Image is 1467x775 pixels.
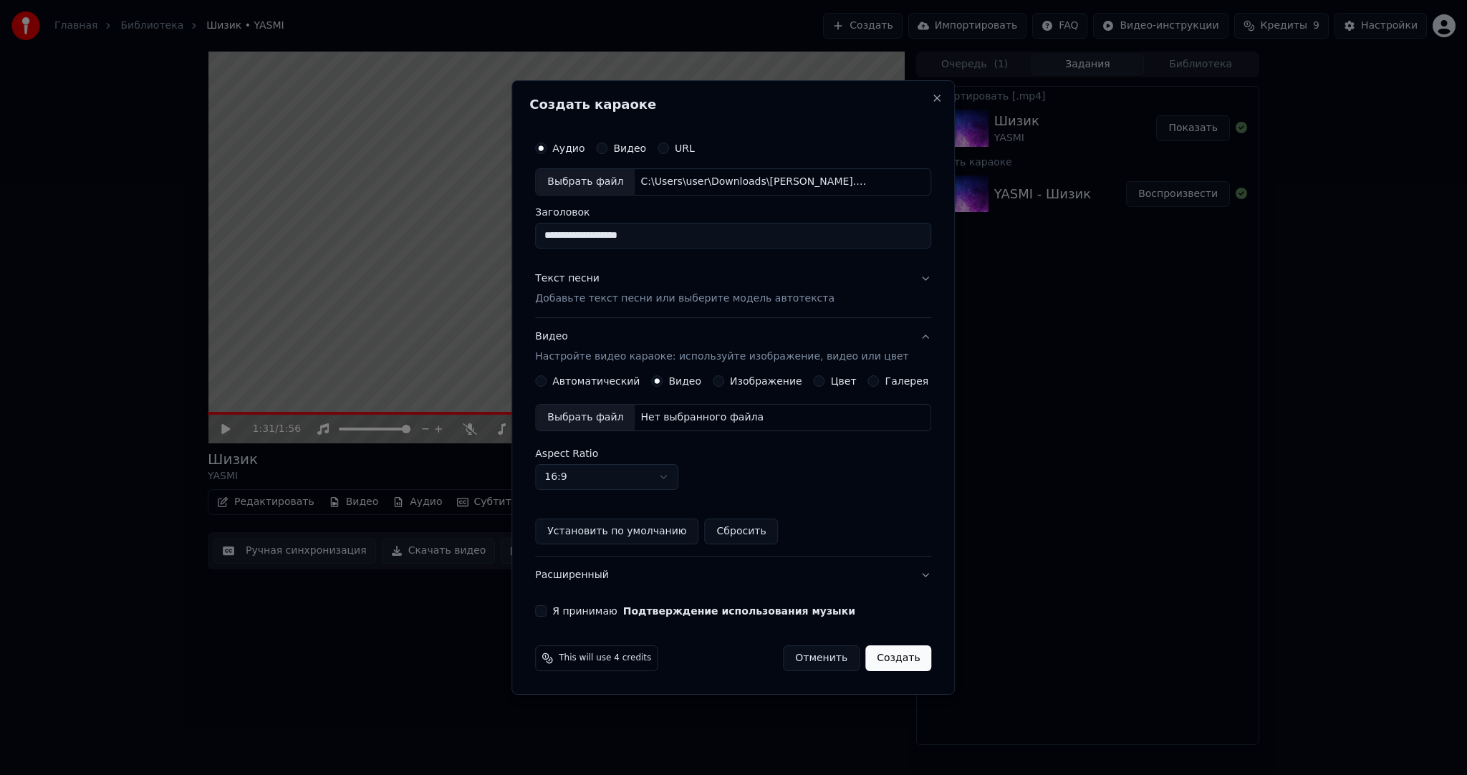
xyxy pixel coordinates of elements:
label: Цвет [831,376,857,386]
button: Отменить [783,645,860,671]
button: Сбросить [705,519,779,544]
label: Заголовок [535,207,931,217]
label: Автоматический [552,376,640,386]
label: Aspect Ratio [535,448,931,458]
button: Расширенный [535,557,931,594]
label: Я принимаю [552,606,855,616]
p: Настройте видео караоке: используйте изображение, видео или цвет [535,350,908,364]
div: Видео [535,329,908,364]
button: Текст песниДобавьте текст песни или выберите модель автотекста [535,260,931,317]
p: Добавьте текст песни или выберите модель автотекста [535,292,834,306]
span: This will use 4 credits [559,653,651,664]
button: Я принимаю [623,606,855,616]
label: URL [675,143,695,153]
div: Нет выбранного файла [635,410,769,425]
label: Видео [668,376,701,386]
div: Выбрать файл [536,169,635,195]
div: Выбрать файл [536,405,635,430]
div: ВидеоНастройте видео караоке: используйте изображение, видео или цвет [535,375,931,556]
h2: Создать караоке [529,98,937,111]
button: ВидеоНастройте видео караоке: используйте изображение, видео или цвет [535,318,931,375]
label: Аудио [552,143,585,153]
label: Видео [613,143,646,153]
div: Текст песни [535,271,600,286]
div: C:\Users\user\Downloads\[PERSON_NAME].mp3 [635,175,878,189]
label: Изображение [730,376,802,386]
button: Установить по умолчанию [535,519,698,544]
button: Создать [865,645,931,671]
label: Галерея [885,376,929,386]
